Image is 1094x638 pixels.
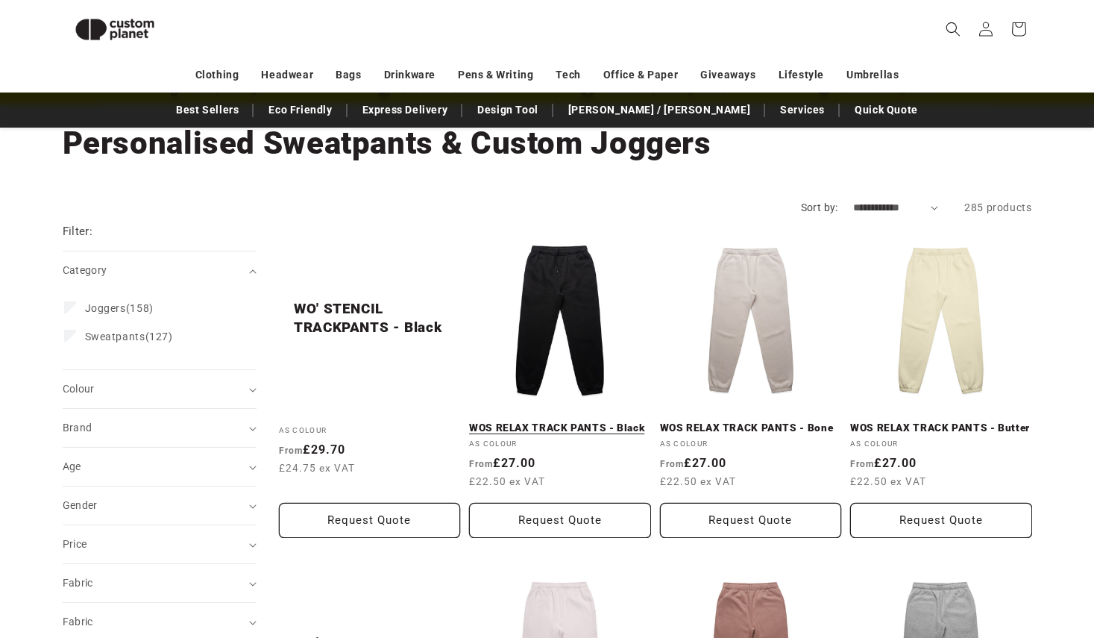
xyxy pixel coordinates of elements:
a: Headwear [261,62,313,88]
button: Request Quote [279,503,461,538]
img: Custom Planet [63,6,167,53]
a: WOS RELAX TRACK PANTS - Butter [850,422,1032,435]
span: Joggers [85,302,126,314]
a: Tech [556,62,580,88]
a: Umbrellas [846,62,899,88]
span: From [279,445,303,456]
span: Fabric [63,577,93,589]
a: WOS RELAX TRACK PANTS - Bone [660,422,842,435]
div: AS Colour [279,425,461,436]
a: Clothing [195,62,239,88]
span: Price [63,538,87,550]
iframe: Chat Widget [845,477,1094,638]
a: [PERSON_NAME] / [PERSON_NAME] [561,97,758,123]
span: (158) [85,301,154,315]
a: Services [773,97,832,123]
a: Drinkware [384,62,436,88]
span: (127) [85,330,173,343]
summary: Category (0 selected) [63,251,257,290]
summary: Search [937,13,969,46]
strong: £29.70 [279,442,345,457]
: Request Quote [469,503,651,538]
a: Giveaways [700,62,755,88]
span: Colour [63,383,95,395]
h1: Personalised Sweatpants & Custom Joggers [63,123,1032,163]
summary: Price [63,525,257,563]
a: WO' STENCIL TRACKPANTS - Black [294,300,446,337]
a: Eco Friendly [261,97,339,123]
a: Best Sellers [169,97,246,123]
span: Gender [63,499,98,511]
a: Pens & Writing [458,62,533,88]
span: 285 products [964,201,1031,213]
summary: Fabric (0 selected) [63,564,257,602]
h2: Filter: [63,223,93,240]
span: Category [63,264,107,276]
a: Lifestyle [779,62,824,88]
summary: Brand (0 selected) [63,409,257,447]
a: Design Tool [470,97,546,123]
summary: Colour (0 selected) [63,370,257,408]
span: £24.75 ex VAT [279,460,355,475]
a: Office & Paper [603,62,678,88]
label: Sort by: [801,201,838,213]
: Request Quote [660,503,842,538]
a: Express Delivery [355,97,456,123]
a: Bags [336,62,361,88]
span: Fabric [63,616,93,628]
span: Age [63,460,81,472]
summary: Gender (0 selected) [63,487,257,525]
a: Quick Quote [847,97,925,123]
span: Sweatpants [85,331,145,343]
summary: Age (0 selected) [63,448,257,486]
a: WOS RELAX TRACK PANTS - Black [469,422,651,435]
span: Brand [63,422,92,434]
